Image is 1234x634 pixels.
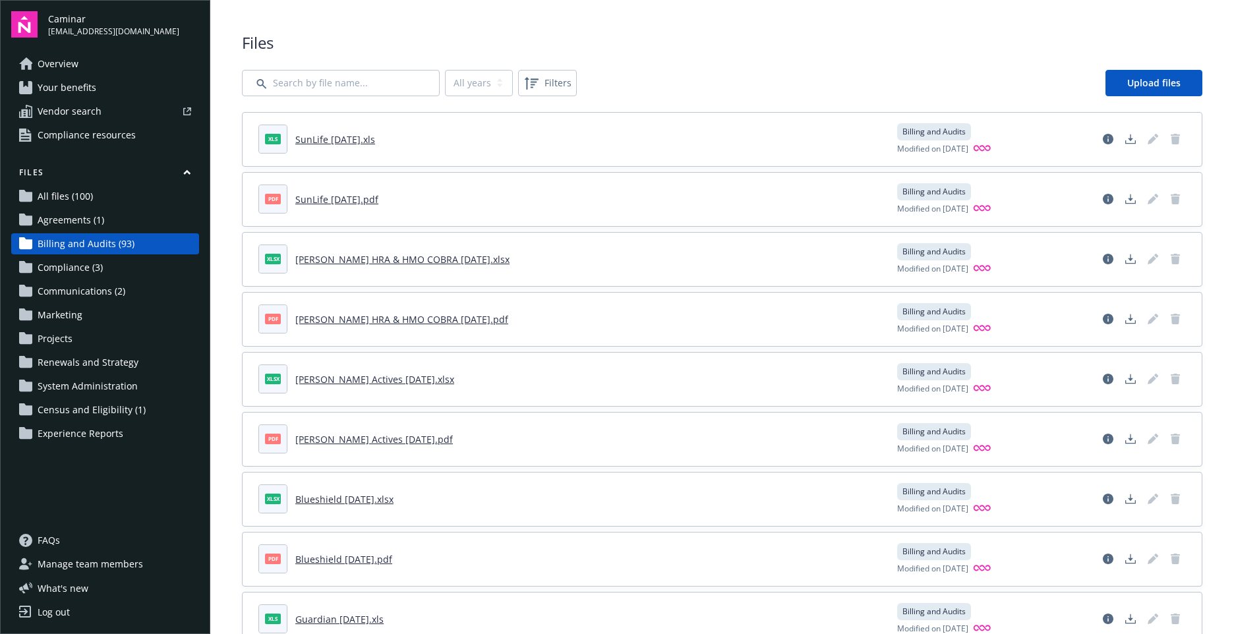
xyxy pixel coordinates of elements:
a: SunLife [DATE].xls [295,133,375,146]
a: Download document [1120,368,1141,389]
a: Edit document [1142,488,1163,509]
span: Edit document [1142,308,1163,330]
a: Projects [11,328,199,349]
button: Files [11,167,199,183]
span: pdf [265,434,281,444]
span: Filters [521,72,574,94]
span: Delete document [1165,129,1186,150]
span: Overview [38,53,78,74]
button: Filters [518,70,577,96]
span: Modified on [DATE] [897,263,968,275]
span: Experience Reports [38,423,123,444]
span: Your benefits [38,77,96,98]
a: Download document [1120,488,1141,509]
span: Billing and Audits [902,546,966,558]
a: Manage team members [11,554,199,575]
a: Marketing [11,304,199,326]
span: pdf [265,194,281,204]
span: Modified on [DATE] [897,143,968,156]
span: Filters [544,76,572,90]
span: Edit document [1142,248,1163,270]
a: [PERSON_NAME] Actives [DATE].pdf [295,433,453,446]
a: Blueshield [DATE].xlsx [295,493,394,505]
span: xlsx [265,494,281,504]
a: View file details [1098,129,1119,150]
a: Communications (2) [11,281,199,302]
a: Download document [1120,129,1141,150]
span: pdf [265,314,281,324]
span: Vendor search [38,101,102,122]
span: Billing and Audits [902,366,966,378]
a: Delete document [1165,428,1186,449]
span: Files [242,32,1202,54]
a: Edit document [1142,428,1163,449]
a: Download document [1120,608,1141,629]
a: [PERSON_NAME] Actives [DATE].xlsx [295,373,454,386]
button: What's new [11,581,109,595]
a: System Administration [11,376,199,397]
span: Edit document [1142,129,1163,150]
span: Delete document [1165,308,1186,330]
a: Overview [11,53,199,74]
a: [PERSON_NAME] HRA & HMO COBRA [DATE].pdf [295,313,508,326]
span: Delete document [1165,488,1186,509]
a: [PERSON_NAME] HRA & HMO COBRA [DATE].xlsx [295,253,510,266]
span: Marketing [38,304,82,326]
a: View file details [1098,608,1119,629]
img: navigator-logo.svg [11,11,38,38]
span: Edit document [1142,188,1163,210]
a: View file details [1098,488,1119,509]
span: xlsx [265,254,281,264]
span: Upload files [1127,76,1181,89]
span: Billing and Audits [902,426,966,438]
a: View file details [1098,548,1119,569]
span: Billing and Audits [902,126,966,138]
button: Caminar[EMAIL_ADDRESS][DOMAIN_NAME] [48,11,199,38]
a: Upload files [1105,70,1202,96]
a: Edit document [1142,608,1163,629]
span: Modified on [DATE] [897,443,968,455]
a: Renewals and Strategy [11,352,199,373]
a: Billing and Audits (93) [11,233,199,254]
span: What ' s new [38,581,88,595]
span: Billing and Audits [902,486,966,498]
a: Census and Eligibility (1) [11,399,199,420]
a: All files (100) [11,186,199,207]
span: Projects [38,328,73,349]
span: Edit document [1142,368,1163,389]
span: Census and Eligibility (1) [38,399,146,420]
span: Delete document [1165,188,1186,210]
span: Billing and Audits (93) [38,233,134,254]
a: Download document [1120,428,1141,449]
a: View file details [1098,308,1119,330]
span: xlsx [265,374,281,384]
span: Edit document [1142,548,1163,569]
span: pdf [265,554,281,563]
span: Renewals and Strategy [38,352,138,373]
span: Modified on [DATE] [897,383,968,395]
a: View file details [1098,188,1119,210]
a: Vendor search [11,101,199,122]
span: Delete document [1165,548,1186,569]
a: Experience Reports [11,423,199,444]
span: Delete document [1165,368,1186,389]
span: Compliance resources [38,125,136,146]
span: Delete document [1165,248,1186,270]
a: View file details [1098,368,1119,389]
span: Modified on [DATE] [897,563,968,575]
span: Delete document [1165,608,1186,629]
a: Compliance (3) [11,257,199,278]
div: Log out [38,602,70,623]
